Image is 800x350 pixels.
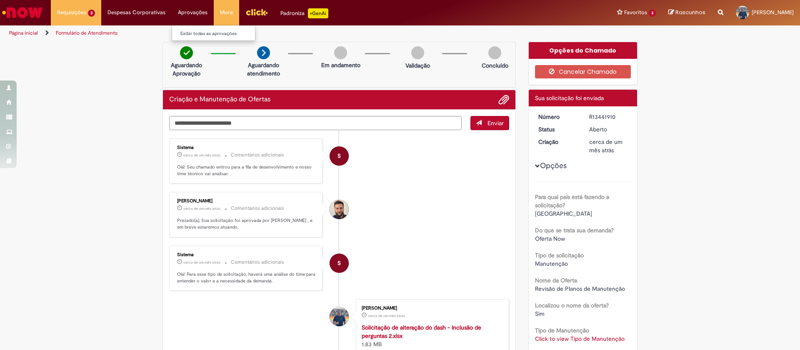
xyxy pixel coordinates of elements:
time: 25/08/2025 13:05:32 [183,206,220,211]
span: Aprovações [178,8,207,17]
p: Aguardando Aprovação [166,61,207,78]
img: img-circle-grey.png [488,46,501,59]
dt: Número [532,113,583,121]
span: 3 [649,10,656,17]
button: Enviar [470,116,509,130]
b: Tipo de solicitação [535,252,584,259]
img: click_logo_yellow_360x200.png [245,6,268,18]
a: Página inicial [9,30,38,36]
b: Para qual país está fazendo a solicitação? [535,193,609,209]
ul: Aprovações [172,25,255,41]
div: Padroniza [280,8,328,18]
p: Olá! Seu chamado entrou para a fila de desenvolvimento e nosso time técnico vai analisar. [177,164,316,177]
img: arrow-next.png [257,46,270,59]
div: [PERSON_NAME] [362,306,500,311]
small: Comentários adicionais [231,151,284,159]
span: Favoritos [624,8,647,17]
b: Tipo de Manutenção [535,327,589,334]
small: Comentários adicionais [231,205,284,212]
span: cerca de um mês atrás [183,260,220,265]
span: 3 [88,10,95,17]
p: +GenAi [308,8,328,18]
span: Requisições [57,8,86,17]
div: System [330,254,349,273]
img: ServiceNow [1,4,44,21]
div: R13441910 [589,113,628,121]
p: Validação [405,61,430,70]
img: check-circle-green.png [180,46,193,59]
img: img-circle-grey.png [411,46,424,59]
span: S [337,253,341,273]
button: Adicionar anexos [498,94,509,105]
span: [PERSON_NAME] [752,9,794,16]
b: Localizou o nome da oferta? [535,302,609,309]
div: 23/08/2025 12:04:30 [589,138,628,154]
b: Nome da Oferta [535,277,577,284]
span: Despesas Corporativas [107,8,165,17]
div: Opções do Chamado [529,42,637,59]
dt: Criação [532,138,583,146]
textarea: Digite sua mensagem aqui... [169,116,462,130]
div: Renato Henrique Zanella [330,200,349,219]
span: Manutenção [535,260,568,267]
div: System [330,146,349,166]
a: Formulário de Atendimento [56,30,117,36]
ul: Trilhas de página [6,25,527,41]
small: Comentários adicionais [231,259,284,266]
div: Sistema [177,145,316,150]
span: cerca de um mês atrás [183,206,220,211]
b: Do que se trata sua demanda? [535,227,614,234]
time: 23/08/2025 12:04:23 [368,313,405,318]
div: Jorge Francisco Da Silva Filho [330,307,349,326]
p: Aguardando atendimento [243,61,284,78]
p: Olá! Para esse tipo de solicitação, haverá uma análise do time para entender o valor e a necessid... [177,271,316,284]
span: More [220,8,233,17]
div: Aberto [589,125,628,133]
img: img-circle-grey.png [334,46,347,59]
dt: Status [532,125,583,133]
span: S [337,146,341,166]
span: Rascunhos [675,8,705,16]
a: Exibir todas as aprovações [172,29,264,38]
span: Sim [535,310,545,317]
span: Oferta Now [535,235,565,242]
a: Click to view Tipo de Manutenção [535,335,625,342]
span: cerca de um mês atrás [368,313,405,318]
span: cerca de um mês atrás [183,153,220,158]
time: 23/08/2025 12:04:30 [589,138,622,154]
h2: Criação e Manutenção de Ofertas Histórico de tíquete [169,96,270,103]
p: Prezado(a), Sua solicitação foi aprovada por [PERSON_NAME] , e em breve estaremos atuando. [177,217,316,230]
button: Cancelar Chamado [535,65,631,78]
div: [PERSON_NAME] [177,199,316,204]
div: 1.83 MB [362,323,500,348]
span: [GEOGRAPHIC_DATA] [535,210,592,217]
span: Sua solicitação foi enviada [535,94,604,102]
time: 25/08/2025 13:05:34 [183,153,220,158]
time: 23/08/2025 12:04:35 [183,260,220,265]
a: Rascunhos [668,9,705,17]
span: cerca de um mês atrás [589,138,622,154]
p: Concluído [482,61,508,70]
div: Sistema [177,252,316,257]
a: Solicitação de alteração do dash - Inclusão de perguntas 2.xlsx [362,324,481,340]
p: Em andamento [321,61,360,69]
span: Enviar [487,119,504,127]
span: Revisão de Planos de Manutenção [535,285,625,292]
